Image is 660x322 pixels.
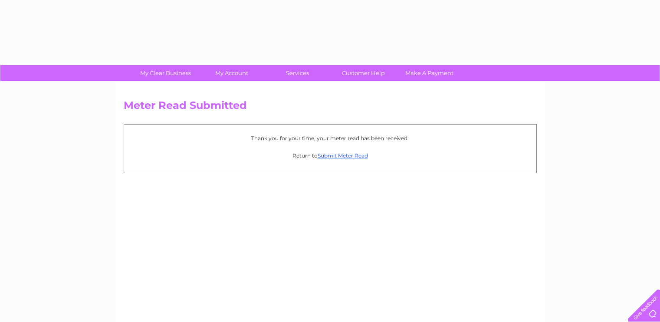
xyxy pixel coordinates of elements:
h2: Meter Read Submitted [124,99,537,116]
p: Thank you for your time, your meter read has been received. [128,134,532,142]
a: My Account [196,65,267,81]
a: Customer Help [328,65,399,81]
p: Return to [128,151,532,160]
a: Make A Payment [394,65,465,81]
a: Submit Meter Read [318,152,368,159]
a: My Clear Business [130,65,201,81]
a: Services [262,65,333,81]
